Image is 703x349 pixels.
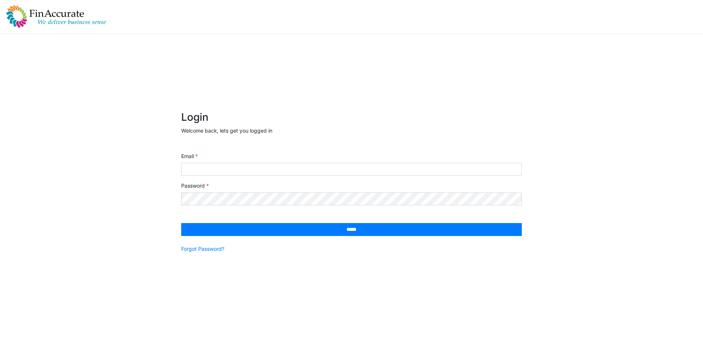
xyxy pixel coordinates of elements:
[181,152,198,160] label: Email
[181,127,522,134] p: Welcome back, lets get you logged in
[181,182,209,189] label: Password
[181,245,224,253] a: Forgot Password?
[6,5,106,28] img: spp logo
[181,111,522,124] h2: Login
